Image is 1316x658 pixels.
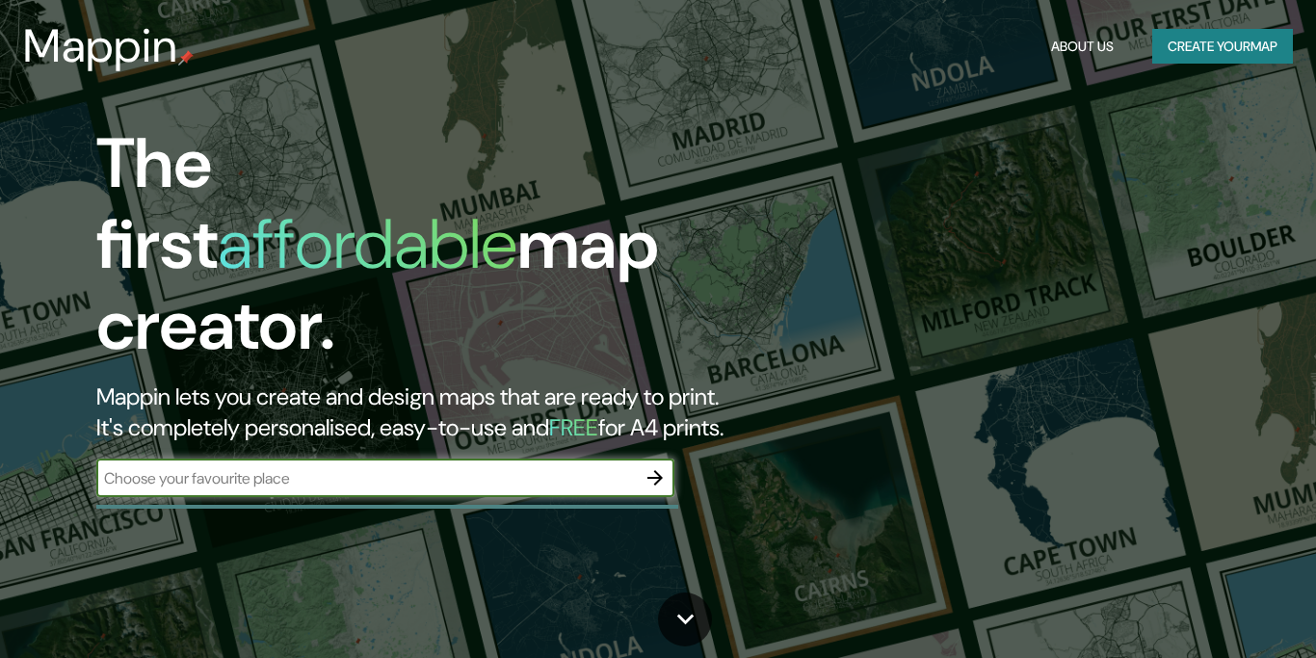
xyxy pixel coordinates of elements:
[549,412,598,442] h5: FREE
[96,123,754,382] h1: The first map creator.
[1152,29,1293,65] button: Create yourmap
[23,19,178,73] h3: Mappin
[218,199,517,289] h1: affordable
[96,382,754,443] h2: Mappin lets you create and design maps that are ready to print. It's completely personalised, eas...
[1043,29,1121,65] button: About Us
[178,50,194,66] img: mappin-pin
[96,467,636,489] input: Choose your favourite place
